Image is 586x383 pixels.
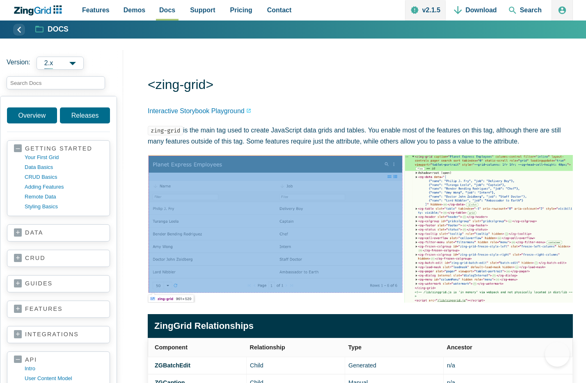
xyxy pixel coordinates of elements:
a: Interactive Storybook Playground [148,105,251,116]
a: Releases [60,107,110,123]
img: Image of the DOM relationship for the zing-grid web component tag [148,155,573,303]
th: Ancestor [444,338,573,357]
td: Child [247,357,345,374]
th: Type [345,338,444,357]
a: data [14,229,103,237]
td: Generated [345,357,444,374]
a: data basics [25,162,103,172]
input: search input [7,76,105,89]
span: Support [190,5,215,16]
a: CRUD basics [25,172,103,182]
label: Versions [7,57,117,70]
h1: <zing-grid> [148,76,573,95]
a: getting started [14,145,103,153]
iframe: Help Scout Beacon - Open [545,342,570,367]
a: integrations [14,331,103,339]
a: your first grid [25,153,103,162]
span: Pricing [230,5,252,16]
span: Contact [267,5,292,16]
a: styling basics [25,202,103,212]
a: guides [14,280,103,288]
p: is the main tag used to create JavaScript data grids and tables. You enable most of the features ... [148,125,573,147]
a: api [14,356,103,364]
a: adding features [25,182,103,192]
a: features [14,305,103,313]
a: ZingChart Logo. Click to return to the homepage [13,5,66,16]
a: ZGBatchEdit [155,362,190,369]
code: zing-grid [148,126,183,135]
a: crud [14,254,103,262]
a: Docs [36,25,69,34]
span: Features [82,5,110,16]
span: Version: [7,57,30,70]
a: Overview [7,107,57,123]
span: Docs [159,5,175,16]
th: Relationship [247,338,345,357]
a: intro [25,364,103,374]
span: Demos [124,5,145,16]
a: remote data [25,192,103,202]
caption: ZingGrid Relationships [148,314,573,337]
th: Component [148,338,247,357]
strong: Docs [48,26,69,33]
td: n/a [444,357,573,374]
